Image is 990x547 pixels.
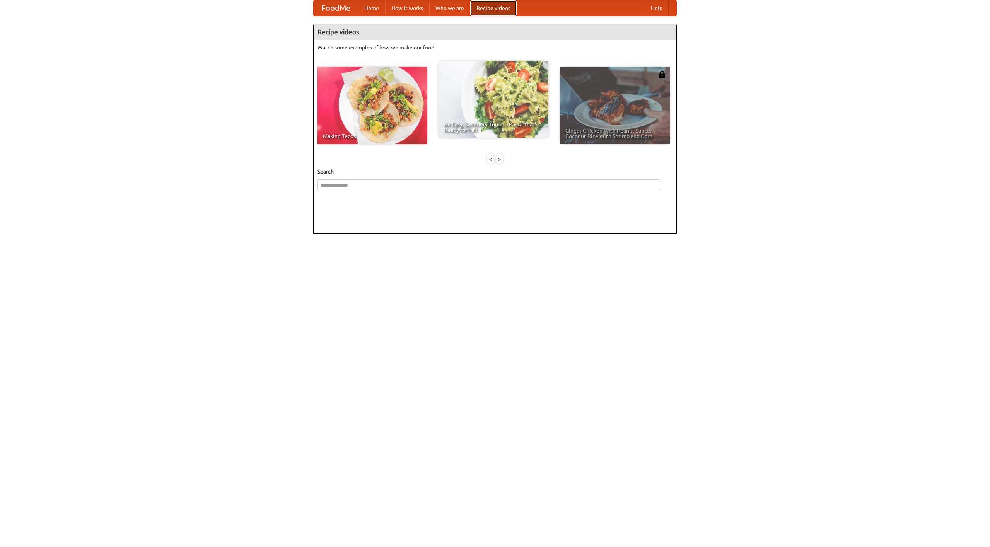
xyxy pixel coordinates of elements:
span: An Easy, Summery Tomato Pasta That's Ready for Fall [444,122,543,133]
div: « [487,154,494,164]
a: Making Tacos [317,67,427,144]
a: Who we are [429,0,470,16]
img: 483408.png [658,71,666,78]
div: » [496,154,503,164]
a: Help [645,0,669,16]
a: Home [358,0,385,16]
a: Recipe videos [470,0,517,16]
span: Making Tacos [323,133,422,139]
a: FoodMe [314,0,358,16]
a: An Easy, Summery Tomato Pasta That's Ready for Fall [439,61,548,138]
a: How it works [385,0,429,16]
h5: Search [317,168,673,176]
h4: Recipe videos [314,24,676,40]
p: Watch some examples of how we make our food! [317,44,673,51]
